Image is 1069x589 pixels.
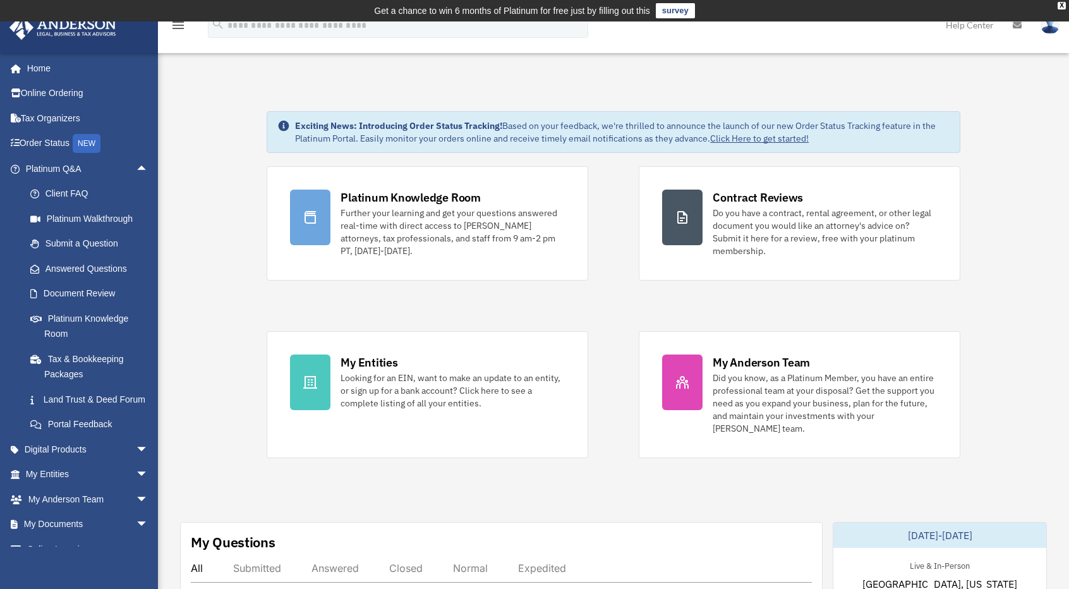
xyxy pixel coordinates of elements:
[639,331,960,458] a: My Anderson Team Did you know, as a Platinum Member, you have an entire professional team at your...
[18,346,167,387] a: Tax & Bookkeeping Packages
[191,562,203,574] div: All
[18,181,167,207] a: Client FAQ
[136,537,161,562] span: arrow_drop_down
[136,156,161,182] span: arrow_drop_up
[9,81,167,106] a: Online Ordering
[18,206,167,231] a: Platinum Walkthrough
[267,166,588,281] a: Platinum Knowledge Room Further your learning and get your questions answered real-time with dire...
[713,207,937,257] div: Do you have a contract, rental agreement, or other legal document you would like an attorney's ad...
[713,190,803,205] div: Contract Reviews
[389,562,423,574] div: Closed
[18,387,167,412] a: Land Trust & Deed Forum
[713,355,810,370] div: My Anderson Team
[9,106,167,131] a: Tax Organizers
[267,331,588,458] a: My Entities Looking for an EIN, want to make an update to an entity, or sign up for a bank accoun...
[341,372,565,410] div: Looking for an EIN, want to make an update to an entity, or sign up for a bank account? Click her...
[136,512,161,538] span: arrow_drop_down
[9,487,167,512] a: My Anderson Teamarrow_drop_down
[18,281,167,307] a: Document Review
[341,190,481,205] div: Platinum Knowledge Room
[295,120,502,131] strong: Exciting News: Introducing Order Status Tracking!
[18,412,167,437] a: Portal Feedback
[9,512,167,537] a: My Documentsarrow_drop_down
[656,3,695,18] a: survey
[9,56,161,81] a: Home
[136,462,161,488] span: arrow_drop_down
[136,437,161,463] span: arrow_drop_down
[1041,16,1060,34] img: User Pic
[900,558,980,571] div: Live & In-Person
[341,207,565,257] div: Further your learning and get your questions answered real-time with direct access to [PERSON_NAM...
[18,306,167,346] a: Platinum Knowledge Room
[211,17,225,31] i: search
[713,372,937,435] div: Did you know, as a Platinum Member, you have an entire professional team at your disposal? Get th...
[1058,2,1066,9] div: close
[171,22,186,33] a: menu
[9,462,167,487] a: My Entitiesarrow_drop_down
[341,355,397,370] div: My Entities
[191,533,275,552] div: My Questions
[295,119,950,145] div: Based on your feedback, we're thrilled to announce the launch of our new Order Status Tracking fe...
[9,156,167,181] a: Platinum Q&Aarrow_drop_up
[453,562,488,574] div: Normal
[710,133,809,144] a: Click Here to get started!
[311,562,359,574] div: Answered
[18,256,167,281] a: Answered Questions
[6,15,120,40] img: Anderson Advisors Platinum Portal
[9,131,167,157] a: Order StatusNEW
[9,437,167,462] a: Digital Productsarrow_drop_down
[233,562,281,574] div: Submitted
[73,134,100,153] div: NEW
[9,537,167,562] a: Online Learningarrow_drop_down
[18,231,167,257] a: Submit a Question
[639,166,960,281] a: Contract Reviews Do you have a contract, rental agreement, or other legal document you would like...
[833,523,1046,548] div: [DATE]-[DATE]
[374,3,650,18] div: Get a chance to win 6 months of Platinum for free just by filling out this
[518,562,566,574] div: Expedited
[136,487,161,513] span: arrow_drop_down
[171,18,186,33] i: menu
